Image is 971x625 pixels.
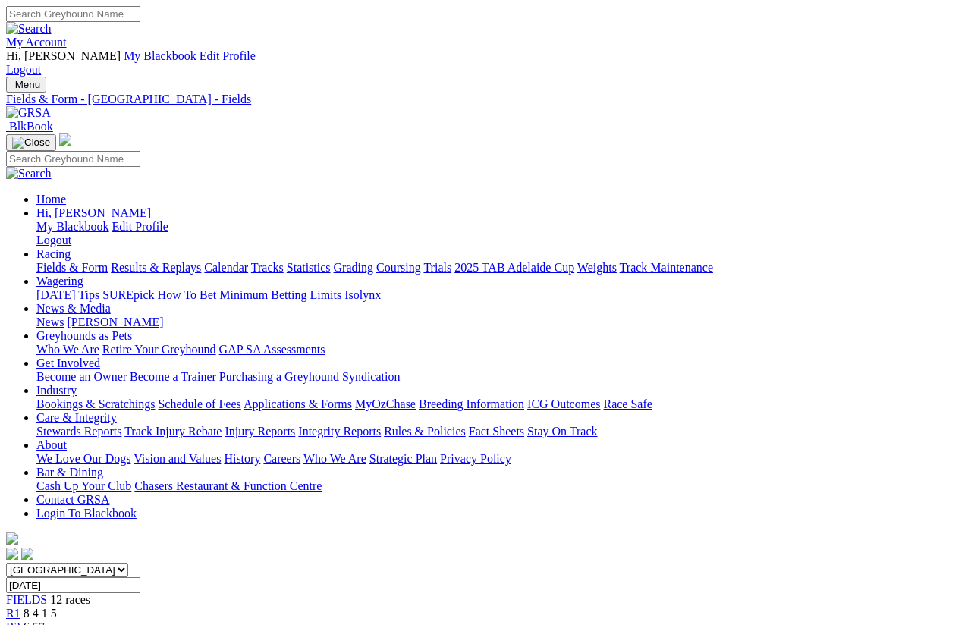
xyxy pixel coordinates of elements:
[130,370,216,383] a: Become a Trainer
[102,343,216,356] a: Retire Your Greyhound
[204,261,248,274] a: Calendar
[384,425,466,438] a: Rules & Policies
[36,425,965,438] div: Care & Integrity
[263,452,300,465] a: Careers
[200,49,256,62] a: Edit Profile
[6,167,52,181] img: Search
[6,22,52,36] img: Search
[36,288,965,302] div: Wagering
[158,288,217,301] a: How To Bet
[158,397,240,410] a: Schedule of Fees
[36,356,100,369] a: Get Involved
[224,452,260,465] a: History
[36,247,71,260] a: Racing
[36,288,99,301] a: [DATE] Tips
[112,220,168,233] a: Edit Profile
[36,234,71,247] a: Logout
[6,106,51,120] img: GRSA
[36,343,99,356] a: Who We Are
[6,49,965,77] div: My Account
[36,206,151,219] span: Hi, [PERSON_NAME]
[102,288,154,301] a: SUREpick
[36,466,103,479] a: Bar & Dining
[527,425,597,438] a: Stay On Track
[36,343,965,356] div: Greyhounds as Pets
[59,133,71,146] img: logo-grsa-white.png
[6,577,140,593] input: Select date
[6,63,41,76] a: Logout
[376,261,421,274] a: Coursing
[36,261,965,275] div: Racing
[369,452,437,465] a: Strategic Plan
[6,36,67,49] a: My Account
[303,452,366,465] a: Who We Are
[124,425,222,438] a: Track Injury Rebate
[287,261,331,274] a: Statistics
[36,493,109,506] a: Contact GRSA
[6,593,47,606] a: FIELDS
[36,206,154,219] a: Hi, [PERSON_NAME]
[454,261,574,274] a: 2025 TAB Adelaide Cup
[124,49,196,62] a: My Blackbook
[219,343,325,356] a: GAP SA Assessments
[342,370,400,383] a: Syndication
[219,370,339,383] a: Purchasing a Greyhound
[6,151,140,167] input: Search
[620,261,713,274] a: Track Maintenance
[24,607,57,620] span: 8 4 1 5
[36,302,111,315] a: News & Media
[67,316,163,328] a: [PERSON_NAME]
[36,438,67,451] a: About
[244,397,352,410] a: Applications & Forms
[603,397,652,410] a: Race Safe
[6,49,121,62] span: Hi, [PERSON_NAME]
[15,79,40,90] span: Menu
[6,77,46,93] button: Toggle navigation
[6,6,140,22] input: Search
[419,397,524,410] a: Breeding Information
[36,370,965,384] div: Get Involved
[6,607,20,620] a: R1
[298,425,381,438] a: Integrity Reports
[423,261,451,274] a: Trials
[440,452,511,465] a: Privacy Policy
[36,425,121,438] a: Stewards Reports
[21,548,33,560] img: twitter.svg
[36,261,108,274] a: Fields & Form
[344,288,381,301] a: Isolynx
[36,411,117,424] a: Care & Integrity
[134,452,221,465] a: Vision and Values
[527,397,600,410] a: ICG Outcomes
[36,370,127,383] a: Become an Owner
[36,452,965,466] div: About
[219,288,341,301] a: Minimum Betting Limits
[334,261,373,274] a: Grading
[134,479,322,492] a: Chasers Restaurant & Function Centre
[469,425,524,438] a: Fact Sheets
[355,397,416,410] a: MyOzChase
[36,507,137,520] a: Login To Blackbook
[36,397,155,410] a: Bookings & Scratchings
[9,120,53,133] span: BlkBook
[36,316,965,329] div: News & Media
[6,93,965,106] a: Fields & Form - [GEOGRAPHIC_DATA] - Fields
[251,261,284,274] a: Tracks
[36,220,965,247] div: Hi, [PERSON_NAME]
[6,134,56,151] button: Toggle navigation
[6,532,18,545] img: logo-grsa-white.png
[6,120,53,133] a: BlkBook
[36,479,965,493] div: Bar & Dining
[36,384,77,397] a: Industry
[36,220,109,233] a: My Blackbook
[577,261,617,274] a: Weights
[36,452,130,465] a: We Love Our Dogs
[111,261,201,274] a: Results & Replays
[225,425,295,438] a: Injury Reports
[12,137,50,149] img: Close
[36,329,132,342] a: Greyhounds as Pets
[36,397,965,411] div: Industry
[50,593,90,606] span: 12 races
